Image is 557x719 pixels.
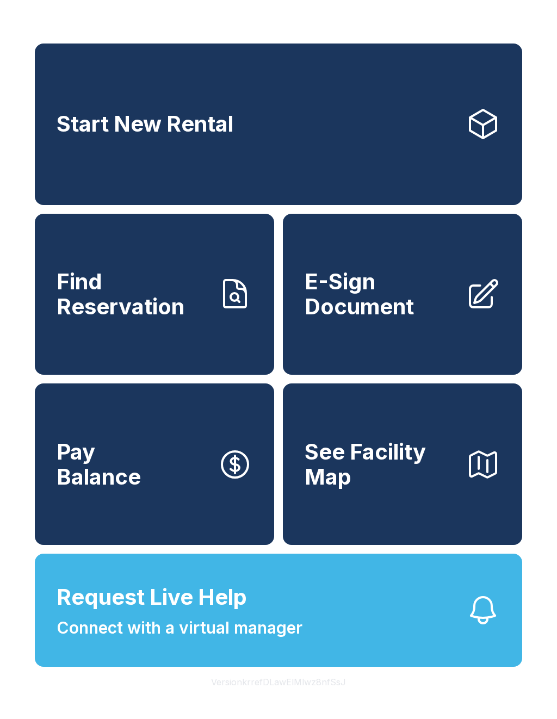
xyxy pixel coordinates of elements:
[283,383,522,545] button: See Facility Map
[57,269,209,319] span: Find Reservation
[305,439,457,489] span: See Facility Map
[57,111,233,137] span: Start New Rental
[35,214,274,375] a: Find Reservation
[202,667,355,697] button: VersionkrrefDLawElMlwz8nfSsJ
[283,214,522,375] a: E-Sign Document
[35,383,274,545] button: PayBalance
[57,581,247,613] span: Request Live Help
[35,554,522,667] button: Request Live HelpConnect with a virtual manager
[57,616,302,640] span: Connect with a virtual manager
[57,439,141,489] span: Pay Balance
[35,44,522,205] a: Start New Rental
[305,269,457,319] span: E-Sign Document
